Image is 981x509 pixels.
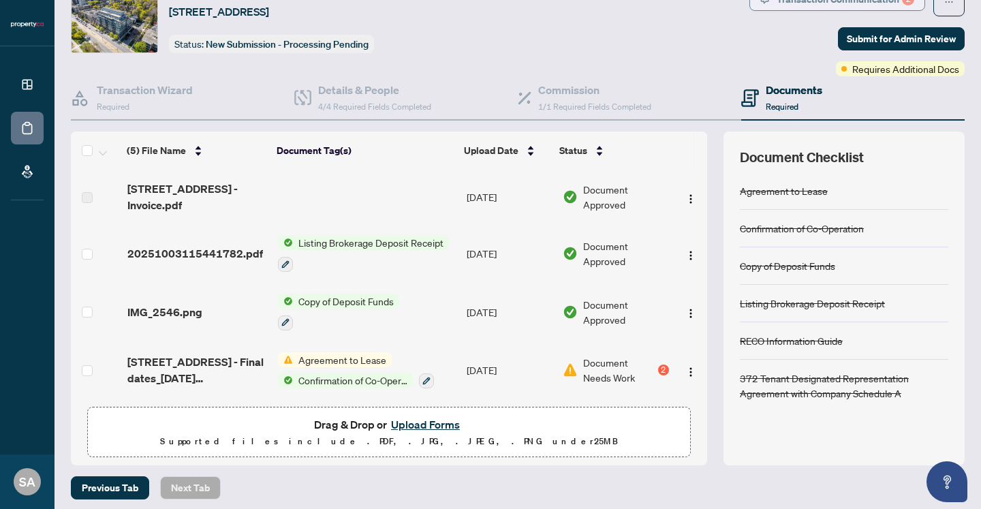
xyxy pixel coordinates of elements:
span: Drag & Drop or [314,416,464,433]
h4: Details & People [318,82,431,98]
span: Status [559,143,587,158]
span: (5) File Name [127,143,186,158]
th: Status [554,132,670,170]
td: [DATE] [461,283,557,341]
button: Logo [680,301,702,323]
span: [STREET_ADDRESS] - Final dates_[DATE] 11_51_01.pdf [127,354,268,386]
span: Copy of Deposit Funds [293,294,399,309]
span: Listing Brokerage Deposit Receipt [293,235,449,250]
span: Confirmation of Co-Operation [293,373,414,388]
span: 20251003115441782.pdf [127,245,263,262]
button: Logo [680,359,702,381]
span: Agreement to Lease [293,352,392,367]
span: Document Needs Work [583,355,655,385]
button: Status IconAgreement to LeaseStatus IconConfirmation of Co-Operation [278,352,434,389]
span: Submit for Admin Review [847,28,956,50]
span: [STREET_ADDRESS] - Invoice.pdf [127,181,268,213]
span: Document Checklist [740,148,864,167]
img: Status Icon [278,373,293,388]
h4: Commission [538,82,651,98]
img: Logo [685,250,696,261]
button: Logo [680,243,702,264]
div: Listing Brokerage Deposit Receipt [740,296,885,311]
div: RECO Information Guide [740,333,843,348]
p: Supported files include .PDF, .JPG, .JPEG, .PNG under 25 MB [96,433,682,450]
span: IMG_2546.png [127,304,202,320]
img: Document Status [563,305,578,320]
span: Document Approved [583,297,668,327]
button: Upload Forms [387,416,464,433]
td: [DATE] [461,170,557,224]
img: Status Icon [278,294,293,309]
button: Status IconCopy of Deposit Funds [278,294,399,330]
img: Logo [685,367,696,377]
th: (5) File Name [121,132,271,170]
div: Copy of Deposit Funds [740,258,835,273]
span: Requires Additional Docs [852,61,959,76]
span: SA [19,472,35,491]
img: Status Icon [278,235,293,250]
div: Agreement to Lease [740,183,828,198]
span: Document Approved [583,238,668,268]
span: New Submission - Processing Pending [206,38,369,50]
img: Document Status [563,246,578,261]
h4: Transaction Wizard [97,82,193,98]
th: Document Tag(s) [271,132,458,170]
h4: Documents [766,82,822,98]
img: Document Status [563,189,578,204]
span: Previous Tab [82,477,138,499]
button: Logo [680,186,702,208]
span: [STREET_ADDRESS] [169,3,269,20]
div: 372 Tenant Designated Representation Agreement with Company Schedule A [740,371,948,401]
img: Logo [685,308,696,319]
span: Drag & Drop orUpload FormsSupported files include .PDF, .JPG, .JPEG, .PNG under25MB [88,407,690,458]
td: [DATE] [461,224,557,283]
span: Required [97,102,129,112]
div: 2 [658,365,669,375]
th: Upload Date [458,132,554,170]
img: Document Status [563,363,578,377]
span: Document Approved [583,182,668,212]
button: Previous Tab [71,476,149,499]
span: 1/1 Required Fields Completed [538,102,651,112]
img: Logo [685,194,696,204]
span: 4/4 Required Fields Completed [318,102,431,112]
span: Upload Date [464,143,518,158]
img: logo [11,20,44,29]
button: Next Tab [160,476,221,499]
img: Status Icon [278,352,293,367]
span: Required [766,102,798,112]
td: [DATE] [461,399,557,458]
button: Open asap [926,461,967,502]
div: Status: [169,35,374,53]
div: Confirmation of Co-Operation [740,221,864,236]
button: Submit for Admin Review [838,27,965,50]
button: Status IconListing Brokerage Deposit Receipt [278,235,449,272]
td: [DATE] [461,341,557,400]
